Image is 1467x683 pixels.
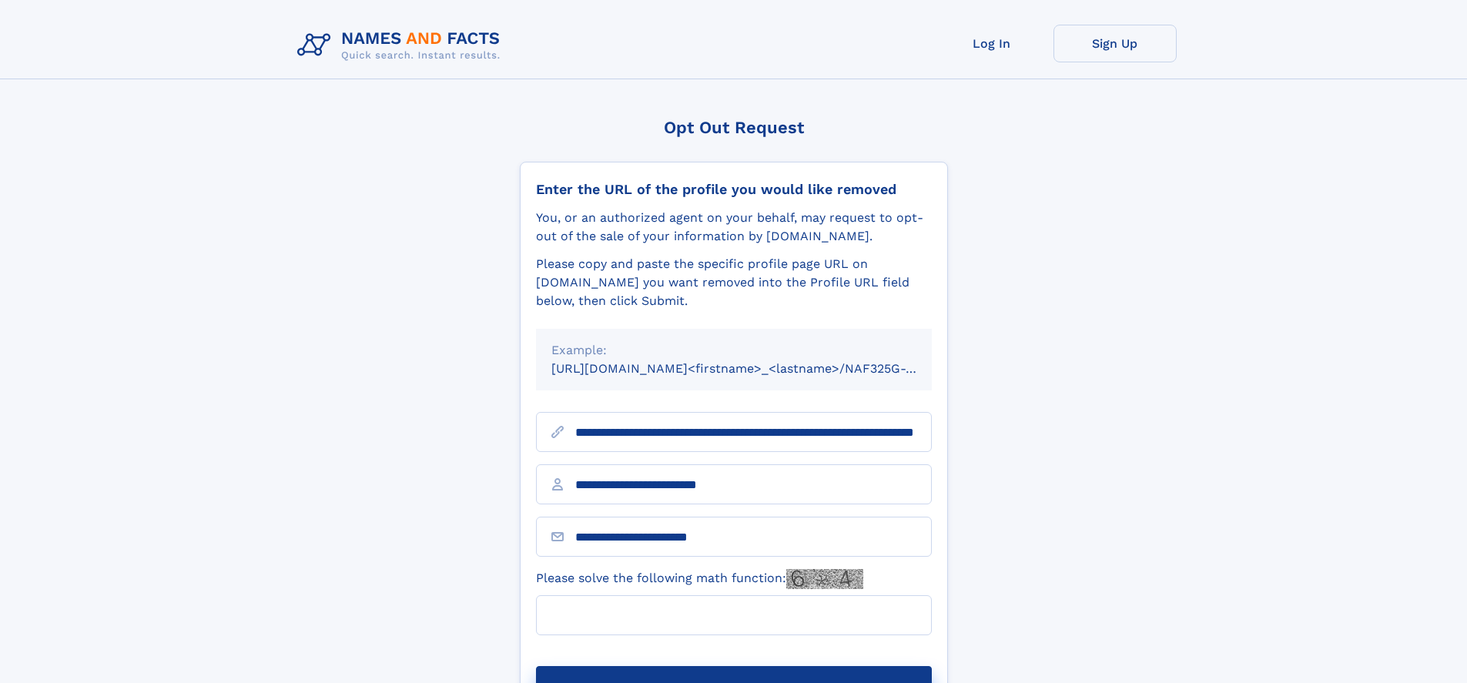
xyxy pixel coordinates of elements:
small: [URL][DOMAIN_NAME]<firstname>_<lastname>/NAF325G-xxxxxxxx [551,361,961,376]
div: You, or an authorized agent on your behalf, may request to opt-out of the sale of your informatio... [536,209,932,246]
div: Please copy and paste the specific profile page URL on [DOMAIN_NAME] you want removed into the Pr... [536,255,932,310]
a: Sign Up [1053,25,1177,62]
div: Example: [551,341,916,360]
div: Opt Out Request [520,118,948,137]
img: Logo Names and Facts [291,25,513,66]
div: Enter the URL of the profile you would like removed [536,181,932,198]
a: Log In [930,25,1053,62]
label: Please solve the following math function: [536,569,863,589]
